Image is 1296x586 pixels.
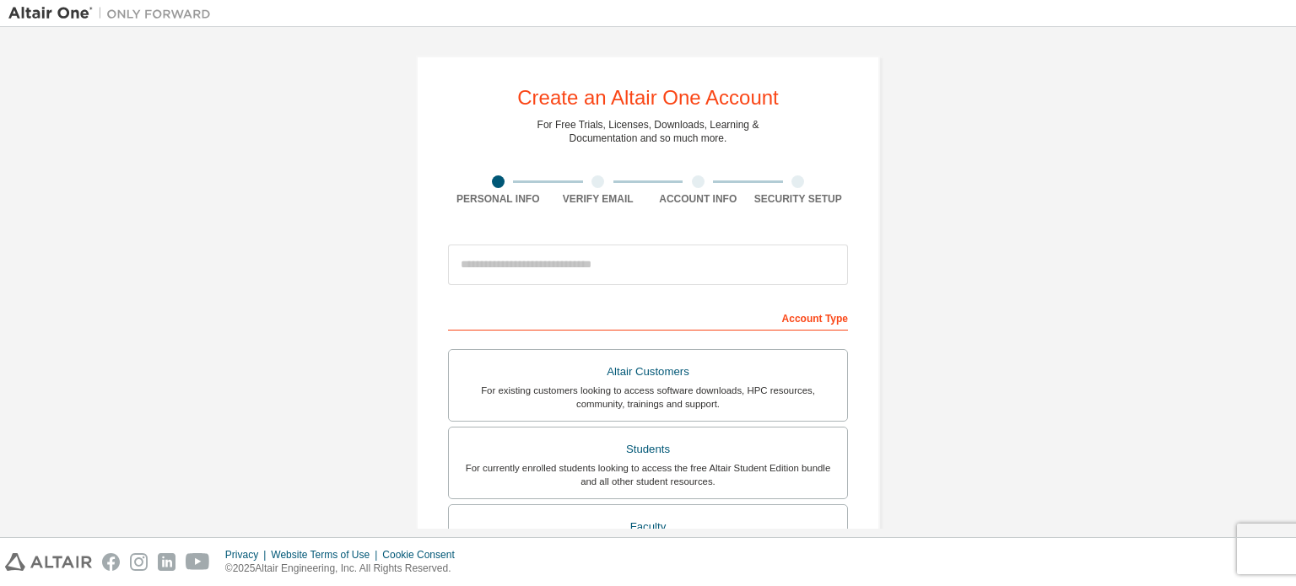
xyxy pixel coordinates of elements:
div: For currently enrolled students looking to access the free Altair Student Edition bundle and all ... [459,461,837,488]
div: Security Setup [748,192,849,206]
p: © 2025 Altair Engineering, Inc. All Rights Reserved. [225,562,465,576]
div: Verify Email [548,192,649,206]
div: Account Info [648,192,748,206]
div: For Free Trials, Licenses, Downloads, Learning & Documentation and so much more. [537,118,759,145]
div: Account Type [448,304,848,331]
div: Personal Info [448,192,548,206]
img: altair_logo.svg [5,553,92,571]
img: facebook.svg [102,553,120,571]
div: Create an Altair One Account [517,88,779,108]
div: Faculty [459,515,837,539]
div: Cookie Consent [382,548,464,562]
div: Privacy [225,548,271,562]
div: For existing customers looking to access software downloads, HPC resources, community, trainings ... [459,384,837,411]
div: Altair Customers [459,360,837,384]
div: Students [459,438,837,461]
img: instagram.svg [130,553,148,571]
img: Altair One [8,5,219,22]
img: youtube.svg [186,553,210,571]
div: Website Terms of Use [271,548,382,562]
img: linkedin.svg [158,553,175,571]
